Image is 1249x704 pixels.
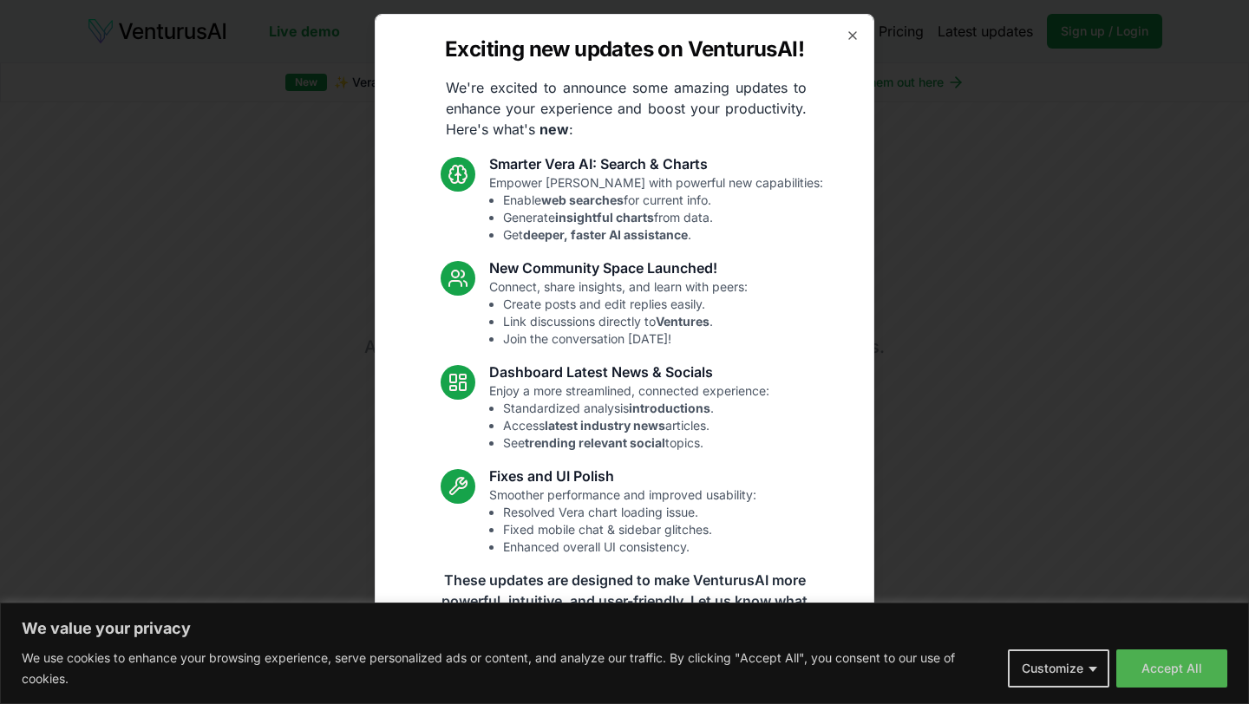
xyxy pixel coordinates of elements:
p: We're excited to announce some amazing updates to enhance your experience and boost your producti... [432,77,821,140]
strong: new [539,121,569,138]
h3: New Community Space Launched! [489,257,748,278]
strong: latest industry news [545,418,665,433]
strong: deeper, faster AI assistance [523,227,688,242]
a: Read the full announcement on our blog! [494,653,755,688]
p: Enjoy a more streamlined, connected experience: [489,382,769,452]
strong: web searches [541,192,624,207]
p: These updates are designed to make VenturusAI more powerful, intuitive, and user-friendly. Let us... [430,570,819,632]
p: Connect, share insights, and learn with peers: [489,278,748,348]
li: See topics. [503,434,769,452]
li: Create posts and edit replies easily. [503,296,748,313]
li: Access articles. [503,417,769,434]
strong: Ventures [656,314,710,329]
p: Smoother performance and improved usability: [489,486,756,556]
h3: Smarter Vera AI: Search & Charts [489,153,823,174]
p: Empower [PERSON_NAME] with powerful new capabilities: [489,174,823,244]
strong: introductions [629,401,710,415]
li: Link discussions directly to . [503,313,748,330]
li: Generate from data. [503,209,823,226]
strong: insightful charts [555,210,654,225]
li: Get . [503,226,823,244]
li: Standardized analysis . [503,400,769,417]
h3: Fixes and UI Polish [489,466,756,486]
h3: Dashboard Latest News & Socials [489,362,769,382]
li: Fixed mobile chat & sidebar glitches. [503,521,756,538]
li: Enable for current info. [503,192,823,209]
li: Resolved Vera chart loading issue. [503,504,756,521]
li: Join the conversation [DATE]! [503,330,748,348]
li: Enhanced overall UI consistency. [503,538,756,556]
strong: trending relevant social [525,435,665,450]
h2: Exciting new updates on VenturusAI! [445,36,804,63]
